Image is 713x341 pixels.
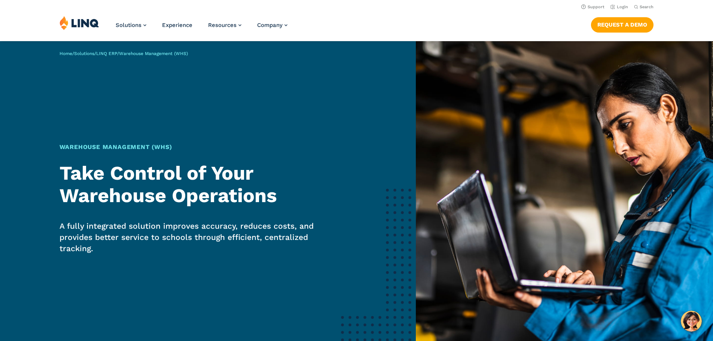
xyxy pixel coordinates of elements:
a: Request a Demo [591,17,653,32]
h1: Warehouse Management (WHS) [60,143,341,152]
a: Solutions [116,22,146,28]
a: Login [610,4,628,9]
a: Solutions [74,51,94,56]
img: LINQ | K‑12 Software [60,16,99,30]
button: Open Search Bar [634,4,653,10]
p: A fully integrated solution improves accuracy, reduces costs, and provides better service to scho... [60,220,341,254]
span: Solutions [116,22,141,28]
a: Experience [162,22,192,28]
span: / / / [60,51,188,56]
strong: Take Control of Your Warehouse Operations [60,162,277,207]
span: Warehouse Management (WHS) [119,51,188,56]
nav: Button Navigation [591,16,653,32]
span: Resources [208,22,237,28]
span: Search [640,4,653,9]
nav: Primary Navigation [116,16,287,40]
a: Company [257,22,287,28]
a: Support [581,4,604,9]
a: Resources [208,22,241,28]
button: Hello, have a question? Let’s chat. [681,311,702,332]
a: LINQ ERP [96,51,117,56]
a: Home [60,51,72,56]
span: Company [257,22,283,28]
